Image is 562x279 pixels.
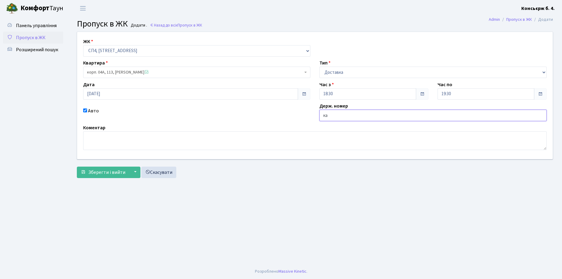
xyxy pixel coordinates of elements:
[83,59,108,67] label: Квартира
[88,169,125,176] span: Зберегти і вийти
[141,167,176,178] a: Скасувати
[506,16,532,23] a: Пропуск в ЖК
[88,107,99,114] label: Авто
[83,124,105,131] label: Коментар
[83,81,95,88] label: Дата
[438,81,452,88] label: Час по
[77,167,129,178] button: Зберегти і вийти
[480,13,562,26] nav: breadcrumb
[319,110,547,121] input: АА1234АА
[20,3,49,13] b: Комфорт
[77,18,128,30] span: Пропуск в ЖК
[16,46,58,53] span: Розширений пошук
[6,2,18,14] img: logo.png
[319,59,331,67] label: Тип
[83,67,310,78] span: корп. 04А, 113, Торопов Дмитро Олександрович <span class='la la-check-square text-success'></span>
[3,32,63,44] a: Пропуск в ЖК
[3,20,63,32] a: Панель управління
[150,22,202,28] a: Назад до всіхПропуск в ЖК
[532,16,553,23] li: Додати
[255,268,307,275] div: Розроблено .
[3,44,63,56] a: Розширений пошук
[521,5,555,12] a: Консьєрж б. 4.
[177,22,202,28] span: Пропуск в ЖК
[278,268,306,274] a: Massive Kinetic
[319,102,348,110] label: Держ. номер
[20,3,63,14] span: Таун
[87,69,303,75] span: корп. 04А, 113, Торопов Дмитро Олександрович <span class='la la-check-square text-success'></span>
[319,81,334,88] label: Час з
[130,23,147,28] small: Додати .
[83,38,93,45] label: ЖК
[75,3,90,13] button: Переключити навігацію
[16,34,46,41] span: Пропуск в ЖК
[16,22,57,29] span: Панель управління
[489,16,500,23] a: Admin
